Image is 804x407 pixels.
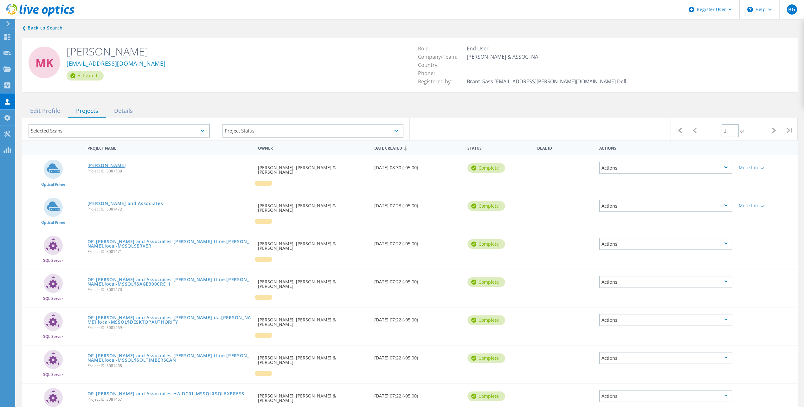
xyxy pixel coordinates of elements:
[87,169,252,173] span: Project ID: 3081589
[87,315,252,324] a: OP-[PERSON_NAME] and Associates-[PERSON_NAME]-da.[PERSON_NAME].local-MSSQL$DESKTOPAUTHORITY
[371,346,464,366] div: [DATE] 07:22 (-05:00)
[599,162,732,174] div: Actions
[599,238,732,250] div: Actions
[87,277,252,286] a: OP-[PERSON_NAME] and Associates-[PERSON_NAME]-tline.[PERSON_NAME].local-MSSQL$SAGE300CRE_1
[87,207,252,211] span: Project ID: 3081472
[371,307,464,328] div: [DATE] 07:22 (-05:00)
[87,397,252,401] span: Project ID: 3081467
[87,163,126,168] a: [PERSON_NAME]
[467,239,505,249] div: Complete
[41,183,65,186] span: Optical Prime
[599,352,732,364] div: Actions
[222,124,404,138] div: Project Status
[87,326,252,330] span: Project ID: 3081469
[255,142,371,153] div: Owner
[43,335,63,339] span: SQL Server
[87,391,244,396] a: OP-[PERSON_NAME] and Associates-HA-DC01-MSSQL$SQLEXPRESS
[87,239,252,248] a: OP-[PERSON_NAME] and Associates-[PERSON_NAME]-tline.[PERSON_NAME].local-MSSQLSERVER
[467,53,544,60] span: [PERSON_NAME] & ASSOC -NA
[467,315,505,325] div: Complete
[739,165,794,170] div: More Info
[418,70,441,77] span: Phone:
[467,277,505,287] div: Complete
[87,201,163,206] a: [PERSON_NAME] and Associates
[467,353,505,363] div: Complete
[599,314,732,326] div: Actions
[22,105,68,118] div: Edit Profile
[87,288,252,292] span: Project ID: 3081470
[671,118,687,143] div: |
[739,203,794,208] div: More Info
[467,163,505,173] div: Complete
[43,259,63,262] span: SQL Server
[67,71,104,81] div: Activated
[599,200,732,212] div: Actions
[418,45,436,52] span: Role:
[467,391,505,401] div: Complete
[255,231,371,257] div: [PERSON_NAME], [PERSON_NAME] & [PERSON_NAME]
[782,118,798,143] div: |
[43,297,63,300] span: SQL Server
[599,390,732,402] div: Actions
[418,53,464,60] span: Company/Team:
[371,142,464,154] div: Date Created
[67,44,400,58] h2: [PERSON_NAME]
[106,105,141,118] div: Details
[371,231,464,252] div: [DATE] 07:22 (-05:00)
[371,269,464,290] div: [DATE] 07:22 (-05:00)
[599,276,732,288] div: Actions
[740,128,747,134] span: of 1
[255,346,371,371] div: [PERSON_NAME], [PERSON_NAME] & [PERSON_NAME]
[418,78,458,85] span: Registered by:
[29,124,210,138] div: Selected Scans
[43,373,63,377] span: SQL Server
[35,57,53,68] span: MK
[255,269,371,295] div: [PERSON_NAME], [PERSON_NAME] & [PERSON_NAME]
[41,221,65,224] span: Optical Prime
[6,13,74,18] a: Live Optics Dashboard
[788,7,795,12] span: BG
[87,364,252,368] span: Project ID: 3081468
[747,7,753,12] svg: \n
[255,155,371,181] div: [PERSON_NAME], [PERSON_NAME] & [PERSON_NAME]
[84,142,255,153] div: Project Name
[22,24,63,32] a: Back to search
[371,155,464,176] div: [DATE] 08:30 (-05:00)
[68,105,106,118] div: Projects
[255,193,371,219] div: [PERSON_NAME], [PERSON_NAME] & [PERSON_NAME]
[534,142,596,153] div: Deal Id
[467,201,505,211] div: Complete
[87,353,252,362] a: OP-[PERSON_NAME] and Associates-[PERSON_NAME]-tline.[PERSON_NAME].local-MSSQL$SQLTIMBERSCAN
[418,61,445,68] span: Country:
[464,142,534,153] div: Status
[67,61,166,67] a: [EMAIL_ADDRESS][DOMAIN_NAME]
[596,142,736,153] div: Actions
[255,307,371,333] div: [PERSON_NAME], [PERSON_NAME] & [PERSON_NAME]
[465,77,628,86] td: Brant Gass [EMAIL_ADDRESS][PERSON_NAME][DOMAIN_NAME] Dell
[465,44,628,53] td: End User
[371,384,464,404] div: [DATE] 07:22 (-05:00)
[371,193,464,214] div: [DATE] 07:23 (-05:00)
[87,250,252,254] span: Project ID: 3081471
